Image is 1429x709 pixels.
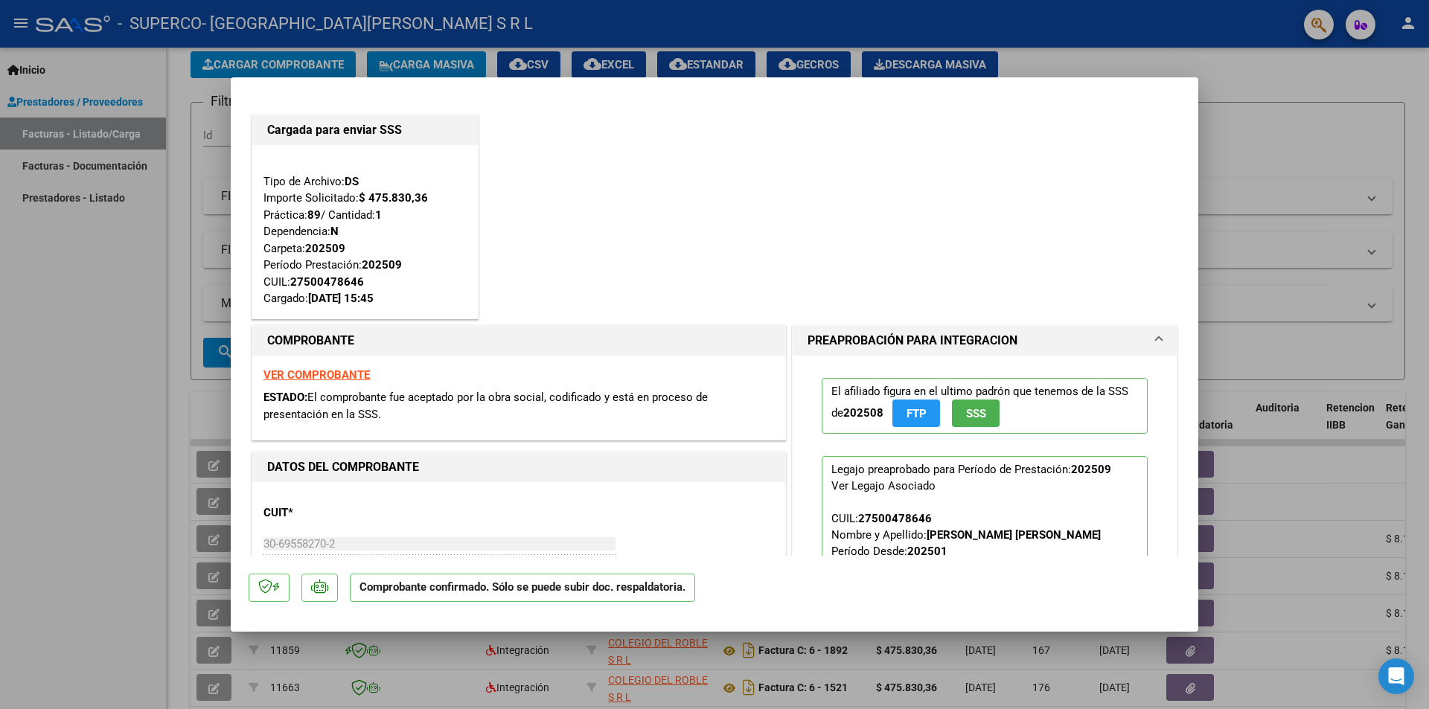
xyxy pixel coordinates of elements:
[966,407,986,420] span: SSS
[263,504,417,522] p: CUIT
[307,208,321,222] strong: 89
[843,406,883,420] strong: 202508
[1071,463,1111,476] strong: 202509
[267,460,419,474] strong: DATOS DEL COMPROBANTE
[822,456,1148,632] p: Legajo preaprobado para Período de Prestación:
[375,208,382,222] strong: 1
[831,512,1128,623] span: CUIL: Nombre y Apellido: Período Desde: Período Hasta: Admite Dependencia:
[267,121,463,139] h1: Cargada para enviar SSS
[267,333,354,347] strong: COMPROBANTE
[359,191,428,205] strong: $ 475.830,36
[290,274,364,291] div: 27500478646
[345,175,359,188] strong: DS
[793,356,1177,666] div: PREAPROBACIÓN PARA INTEGRACION
[907,545,947,558] strong: 202501
[263,391,708,421] span: El comprobante fue aceptado por la obra social, codificado y está en proceso de presentación en l...
[952,400,1000,427] button: SSS
[793,326,1177,356] mat-expansion-panel-header: PREAPROBACIÓN PARA INTEGRACION
[858,510,932,527] div: 27500478646
[822,378,1148,434] p: El afiliado figura en el ultimo padrón que tenemos de la SSS de
[263,368,370,382] a: VER COMPROBANTE
[350,574,695,603] p: Comprobante confirmado. Sólo se puede subir doc. respaldatoria.
[263,156,467,307] div: Tipo de Archivo: Importe Solicitado: Práctica: / Cantidad: Dependencia: Carpeta: Período Prestaci...
[1378,658,1414,694] div: Open Intercom Messenger
[892,400,940,427] button: FTP
[831,478,936,494] div: Ver Legajo Asociado
[263,391,307,404] span: ESTADO:
[330,225,339,238] strong: N
[927,528,1101,542] strong: [PERSON_NAME] [PERSON_NAME]
[362,258,402,272] strong: 202509
[808,332,1017,350] h1: PREAPROBACIÓN PARA INTEGRACION
[308,292,374,305] strong: [DATE] 15:45
[305,242,345,255] strong: 202509
[907,407,927,420] span: FTP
